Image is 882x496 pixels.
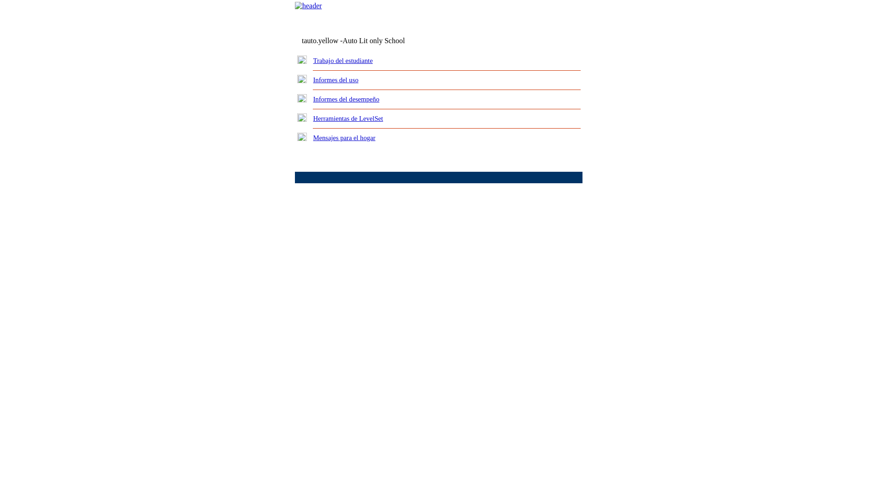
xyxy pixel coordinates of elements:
[313,57,373,64] a: Trabajo del estudiante
[313,115,383,122] a: Herramientas de LevelSet
[297,113,307,122] img: plus.gif
[343,37,405,45] nobr: Auto Lit only School
[297,56,307,64] img: plus.gif
[313,76,359,84] a: Informes del uso
[297,75,307,83] img: plus.gif
[297,133,307,141] img: plus.gif
[302,37,471,45] td: tauto.yellow -
[297,94,307,102] img: plus.gif
[313,134,376,141] a: Mensajes para el hogar
[313,96,379,103] a: Informes del desempeño
[295,2,322,10] img: header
